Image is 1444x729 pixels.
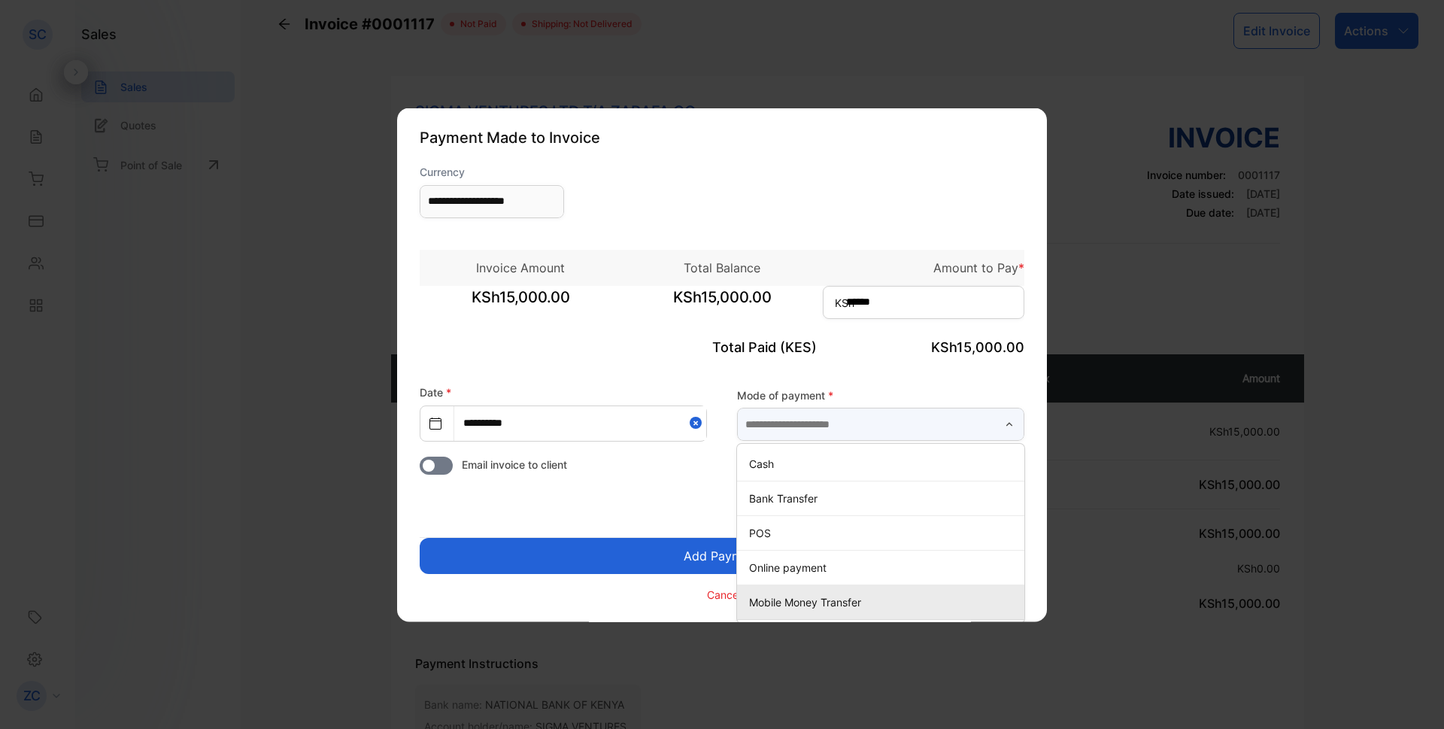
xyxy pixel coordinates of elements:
[420,285,621,323] span: KSh15,000.00
[12,6,57,51] button: Open LiveChat chat widget
[737,387,1024,403] label: Mode of payment
[420,385,451,398] label: Date
[420,163,564,179] label: Currency
[835,294,854,310] span: KSh
[420,537,1024,573] button: Add Payment
[420,126,1024,148] p: Payment Made to Invoice
[462,456,567,472] span: Email invoice to client
[749,594,1018,610] p: Mobile Money Transfer
[749,491,1018,506] p: Bank Transfer
[621,285,823,323] span: KSh15,000.00
[823,258,1024,276] p: Amount to Pay
[931,339,1024,354] span: KSh15,000.00
[749,456,1018,472] p: Cash
[749,525,1018,541] p: POS
[690,406,706,439] button: Close
[420,258,621,276] p: Invoice Amount
[749,560,1018,576] p: Online payment
[621,336,823,357] p: Total Paid (KES)
[707,587,741,603] p: Cancel
[621,258,823,276] p: Total Balance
